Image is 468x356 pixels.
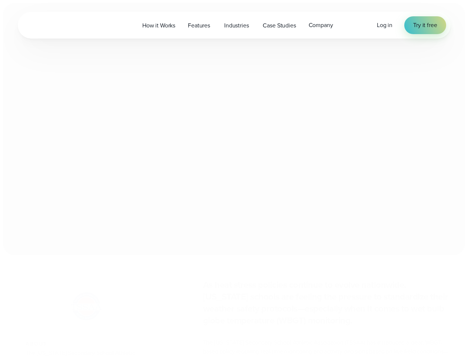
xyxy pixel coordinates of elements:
[142,21,175,30] span: How it Works
[404,16,446,34] a: Try it free
[309,21,333,30] span: Company
[224,21,249,30] span: Industries
[377,21,392,30] a: Log in
[256,18,302,33] a: Case Studies
[413,21,437,30] span: Try it free
[136,18,182,33] a: How it Works
[263,21,296,30] span: Case Studies
[188,21,210,30] span: Features
[377,21,392,29] span: Log in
